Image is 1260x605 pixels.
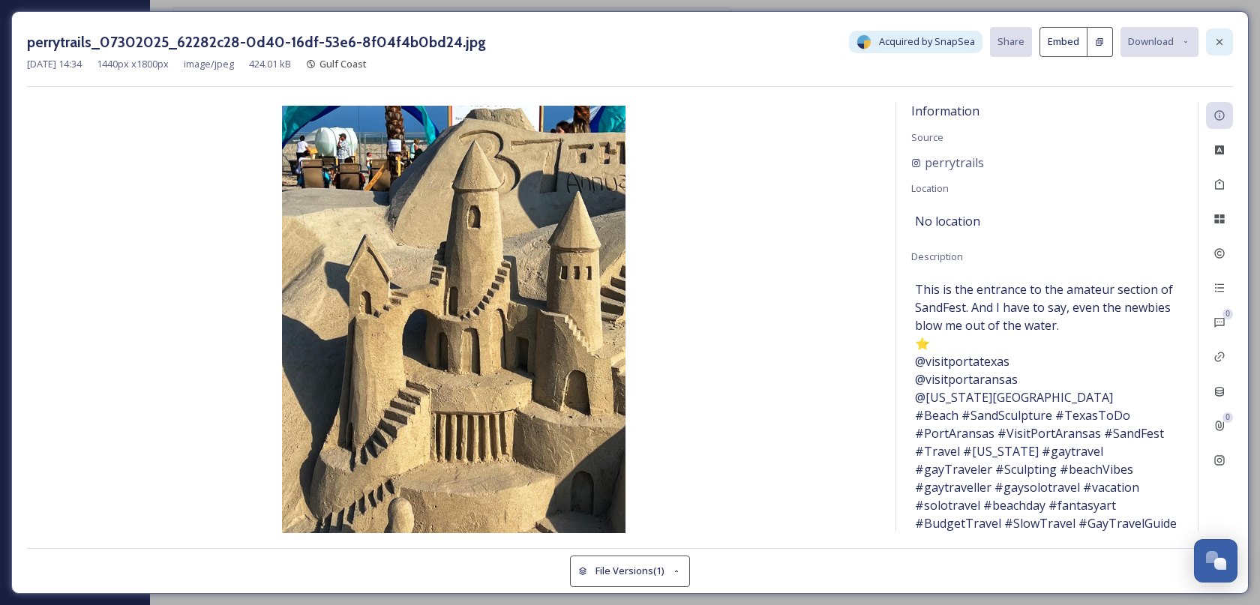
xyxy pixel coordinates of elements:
[915,280,1179,532] span: This is the entrance to the amateur section of SandFest. And I have to say, even the newbies blow...
[1120,27,1198,56] button: Download
[879,34,975,49] span: Acquired by SnapSea
[97,57,169,71] span: 1440 px x 1800 px
[1222,412,1233,423] div: 0
[911,154,984,172] a: perrytrails
[911,181,949,195] span: Location
[915,212,980,230] span: No location
[1039,27,1087,57] button: Embed
[1222,309,1233,319] div: 0
[27,57,82,71] span: [DATE] 14:34
[27,106,880,535] img: 1S67mvqvLs4zSQn6tbyao0Fl_XGxL_5oN.jpg
[856,34,871,49] img: snapsea-logo.png
[570,556,690,586] button: File Versions(1)
[319,57,367,70] span: Gulf Coast
[1194,539,1237,583] button: Open Chat
[990,27,1032,56] button: Share
[911,103,979,119] span: Information
[911,250,963,263] span: Description
[925,154,984,172] span: perrytrails
[184,57,234,71] span: image/jpeg
[911,130,943,144] span: Source
[249,57,291,71] span: 424.01 kB
[27,31,486,53] h3: perrytrails_07302025_62282c28-0d40-16df-53e6-8f04f4b0bd24.jpg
